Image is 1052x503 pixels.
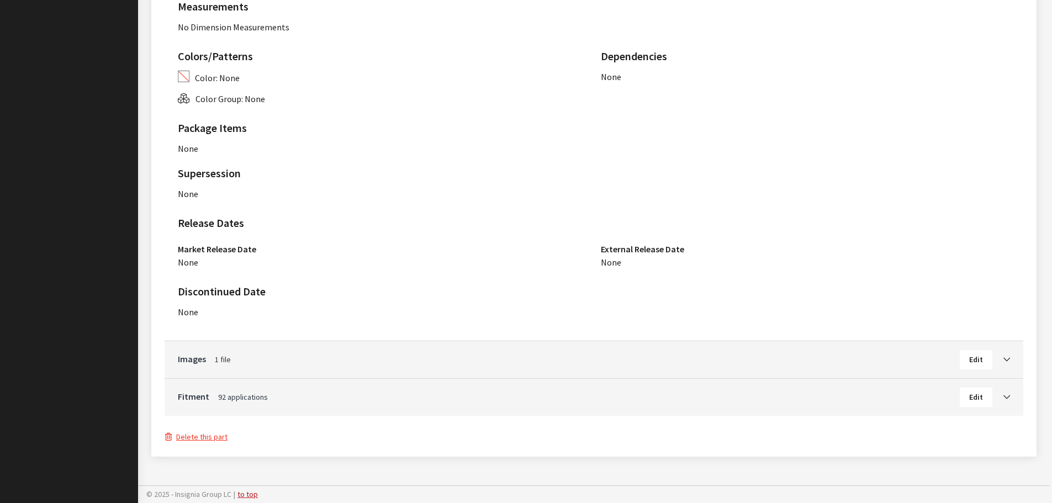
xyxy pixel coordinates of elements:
h2: Package Items [178,120,1010,136]
div: None [178,142,1010,155]
h2: Supersession [178,165,588,182]
h2: Discontinued Date [178,283,588,300]
a: Fitment92 applications [178,390,960,403]
button: Delete this part [165,431,228,443]
h3: Market Release Date [178,242,588,256]
a: Toggle Accordion [992,390,1010,403]
h2: Colors/Patterns [178,48,588,65]
span: None [601,257,621,268]
a: Toggle Accordion [992,352,1010,366]
span: 1 file [215,354,231,364]
h2: Dependencies [601,48,1011,65]
h2: Release Dates [178,215,1010,231]
span: Edit [969,354,983,364]
button: Edit Fitment [960,388,992,407]
h3: External Release Date [601,242,1011,256]
span: None [601,71,621,82]
span: | [234,489,235,499]
span: None [178,257,198,268]
span: Color: None [195,72,240,83]
span: None [178,306,198,317]
span: Color Group: None [195,93,265,104]
a: to top [237,489,258,499]
span: No Dimension Measurements [178,22,289,33]
span: 92 applications [218,392,268,402]
a: Images1 file [178,352,960,366]
span: © 2025 - Insignia Group LC [146,489,231,499]
span: None [178,188,198,199]
button: Edit Images [960,350,992,369]
span: Edit [969,392,983,402]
